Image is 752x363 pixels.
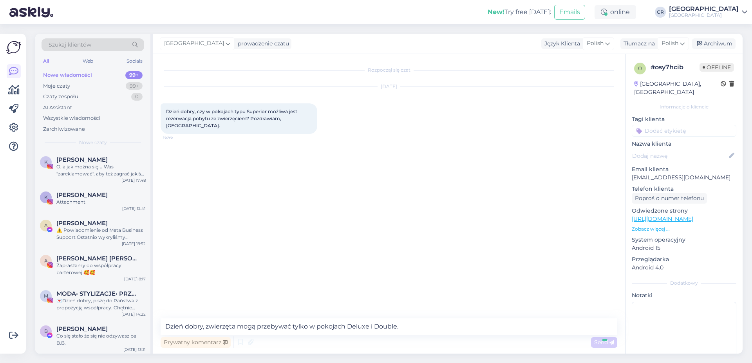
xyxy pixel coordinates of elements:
span: [GEOGRAPHIC_DATA] [164,39,224,48]
div: online [595,5,636,19]
input: Dodać etykietę [632,125,736,137]
div: [GEOGRAPHIC_DATA] [669,6,739,12]
span: A [44,222,48,228]
div: Poproś o numer telefonu [632,193,707,204]
p: Zobacz więcej ... [632,226,736,233]
span: Karolina Wołczyńska [56,156,108,163]
div: 99+ [126,82,143,90]
div: [DATE] 17:48 [121,177,146,183]
p: Notatki [632,291,736,300]
div: O, a jak można się u Was "zareklamować", aby też zagrać jakiś klimatyczny koncercik?😎 [56,163,146,177]
span: M [44,293,48,299]
div: CR [655,7,666,18]
div: 💌Dzień dobry, piszę do Państwa z propozycją współpracy. Chętnie odwiedziłabym Państwa hotel z rod... [56,297,146,311]
div: Zapraszamy do współpracy barterowej 🥰🥰 [56,262,146,276]
button: Emails [554,5,585,20]
span: Anna Żukowska Ewa Adamczewska BLIŹNIACZKI • Bóg • rodzina • dom [56,255,138,262]
input: Dodaj nazwę [632,152,727,160]
div: [DATE] 12:41 [122,206,146,211]
p: System operacyjny [632,236,736,244]
div: Archiwum [692,38,736,49]
div: Czaty zespołu [43,93,78,101]
p: Android 15 [632,244,736,252]
span: Szukaj klientów [49,41,91,49]
p: Email klienta [632,165,736,173]
p: [EMAIL_ADDRESS][DOMAIN_NAME] [632,173,736,182]
div: Moje czaty [43,82,70,90]
div: [GEOGRAPHIC_DATA], [GEOGRAPHIC_DATA] [634,80,721,96]
span: Offline [700,63,734,72]
div: Wszystkie wiadomości [43,114,100,122]
div: Dodatkowy [632,280,736,287]
div: Co się stało że się nie odzywasz pa B.B. [56,332,146,347]
span: B [44,328,48,334]
span: o [638,65,642,71]
a: [URL][DOMAIN_NAME] [632,215,693,222]
div: [GEOGRAPHIC_DATA] [669,12,739,18]
div: # osy7hcib [651,63,700,72]
div: Informacje o kliencie [632,103,736,110]
span: Polish [587,39,604,48]
div: Socials [125,56,144,66]
div: Tłumacz na [620,40,655,48]
div: Try free [DATE]: [488,7,551,17]
a: [GEOGRAPHIC_DATA][GEOGRAPHIC_DATA] [669,6,747,18]
div: Attachment [56,199,146,206]
span: A [44,258,48,264]
div: prowadzenie czatu [235,40,289,48]
div: Rozpoczął się czat [161,67,617,74]
p: Telefon klienta [632,185,736,193]
div: 0 [131,93,143,101]
p: Android 4.0 [632,264,736,272]
div: Web [81,56,95,66]
span: Akiba Benedict [56,220,108,227]
span: Dzień dobry, czy w pokojach typu Superior możliwa jest rezerwacja pobytu ze zwierzęciem? Pozdrawi... [166,108,298,128]
p: Odwiedzone strony [632,207,736,215]
div: ⚠️ Powiadomienie od Meta Business Support Ostatnio wykryliśmy nietypową aktywność na Twoim koncie... [56,227,146,241]
b: New! [488,8,504,16]
span: K [44,159,48,165]
div: 99+ [125,71,143,79]
div: Nowe wiadomości [43,71,92,79]
div: [DATE] 13:11 [123,347,146,352]
div: AI Assistant [43,104,72,112]
p: Nazwa klienta [632,140,736,148]
span: Nowe czaty [79,139,107,146]
div: All [42,56,51,66]
span: 16:46 [163,134,192,140]
div: [DATE] 19:52 [122,241,146,247]
span: K [44,194,48,200]
img: Askly Logo [6,40,21,55]
span: Kasia Lebiecka [56,191,108,199]
div: [DATE] [161,83,617,90]
span: Polish [662,39,678,48]
span: Bożena Bolewicz [56,325,108,332]
div: [DATE] 14:22 [121,311,146,317]
span: MODA• STYLIZACJE• PRZEGLĄDY KOLEKCJI [56,290,138,297]
div: Zarchiwizowane [43,125,85,133]
p: Tagi klienta [632,115,736,123]
div: Język Klienta [541,40,580,48]
div: [DATE] 8:17 [124,276,146,282]
p: Przeglądarka [632,255,736,264]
